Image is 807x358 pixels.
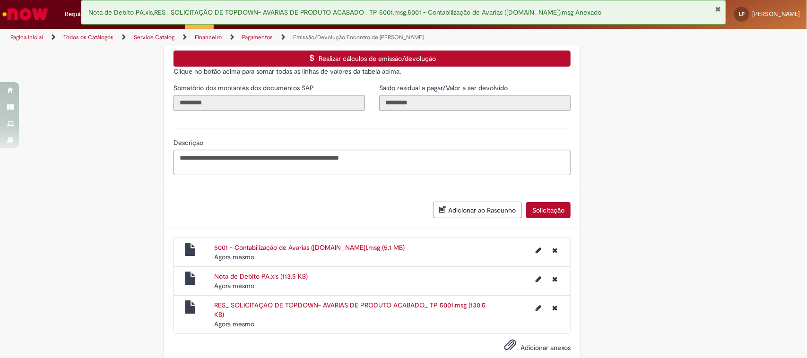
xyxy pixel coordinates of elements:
[379,83,510,93] label: Somente leitura - Saldo residual a pagar/Valor a ser devolvido
[214,301,486,319] a: RES_ SOLICITAÇÃO DE TOPDOWN- AVARIAS DE PRODUTO ACABADO_ TP 5001.msg (130.5 KB)
[214,281,254,290] time: 29/08/2025 10:13:21
[715,5,721,13] button: Fechar Notificação
[174,150,571,176] textarea: Descrição
[214,281,254,290] span: Agora mesmo
[502,336,519,358] button: Adicionar anexos
[379,84,510,92] span: Somente leitura - Saldo residual a pagar/Valor a ser devolvido
[526,202,571,218] button: Solicitação
[214,243,405,252] a: 5001 - Contabilização de Avarias ([DOMAIN_NAME]).msg (5.1 MB)
[530,300,547,315] button: Editar nome de arquivo RES_ SOLICITAÇÃO DE TOPDOWN- AVARIAS DE PRODUTO ACABADO_ TP 5001.msg
[214,272,308,281] a: Nota de Debito PA.xls (113.5 KB)
[214,320,254,328] time: 29/08/2025 10:13:21
[547,300,563,315] button: Excluir RES_ SOLICITAÇÃO DE TOPDOWN- AVARIAS DE PRODUTO ACABADO_ TP 5001.msg
[530,243,547,258] button: Editar nome de arquivo 5001 - Contabilização de Avarias (F.MA).msg
[134,34,174,41] a: Service Catalog
[521,344,571,352] span: Adicionar anexos
[379,95,571,111] input: Saldo residual a pagar/Valor a ser devolvido
[7,29,531,46] ul: Trilhas de página
[174,138,205,147] span: Descrição
[88,8,602,17] span: Nota de Debito PA.xls,RES_ SOLICITAÇÃO DE TOPDOWN- AVARIAS DE PRODUTO ACABADO_ TP 5001.msg,5001 -...
[174,67,571,76] p: Clique no botão acima para somar todas as linhas de valores da tabela acima.
[174,95,365,111] input: Somatório dos montantes dos documentos SAP
[214,320,254,328] span: Agora mesmo
[174,84,316,92] span: Somente leitura - Somatório dos montantes dos documentos SAP
[530,272,547,287] button: Editar nome de arquivo Nota de Debito PA.xls
[10,34,43,41] a: Página inicial
[214,253,254,261] span: Agora mesmo
[547,243,563,258] button: Excluir 5001 - Contabilização de Avarias (F.MA).msg
[547,272,563,287] button: Excluir Nota de Debito PA.xls
[752,10,800,18] span: [PERSON_NAME]
[214,253,254,261] time: 29/08/2025 10:13:24
[174,83,316,93] label: Somente leitura - Somatório dos montantes dos documentos SAP
[174,51,571,67] button: Realizar cálculos de emissão/devolução
[242,34,273,41] a: Pagamentos
[1,5,50,24] img: ServiceNow
[293,34,424,41] a: Emissão/Devolução Encontro de [PERSON_NAME]
[63,34,113,41] a: Todos os Catálogos
[65,9,98,19] span: Requisições
[739,11,745,17] span: LP
[433,202,522,218] button: Adicionar ao Rascunho
[195,34,222,41] a: Financeiro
